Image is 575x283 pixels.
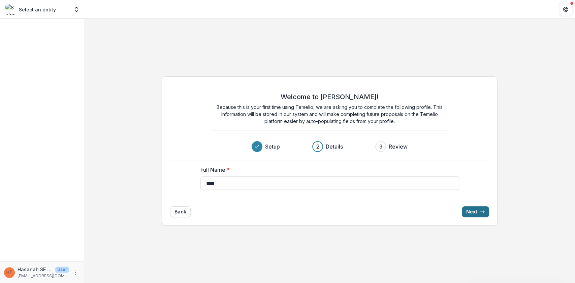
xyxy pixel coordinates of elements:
h3: Review [389,143,408,151]
h2: Welcome to [PERSON_NAME]! [281,93,379,101]
p: [EMAIL_ADDRESS][DOMAIN_NAME] [18,273,69,279]
button: Next [462,206,489,217]
img: Select an entity [5,4,16,15]
div: Progress [252,141,408,152]
div: 3 [379,143,382,151]
p: Hasanah SE Team [18,266,53,273]
button: Open entity switcher [72,3,81,16]
p: Select an entity [19,6,56,13]
button: More [72,269,80,277]
h3: Setup [265,143,280,151]
p: Because this is your first time using Temelio, we are asking you to complete the following profil... [212,104,448,125]
button: Back [170,206,191,217]
button: Get Help [559,3,572,16]
p: User [55,267,69,273]
div: Hasanah SE Team [6,270,12,275]
h3: Details [326,143,343,151]
div: 2 [316,143,319,151]
label: Full Name [200,166,455,174]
